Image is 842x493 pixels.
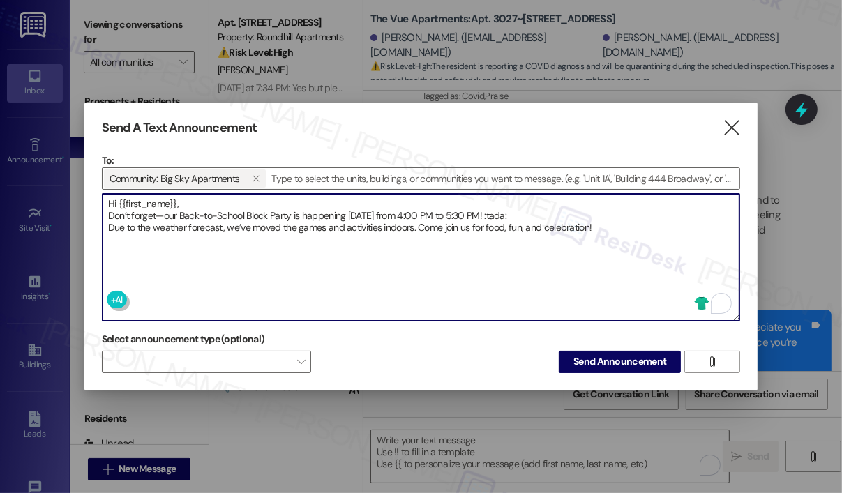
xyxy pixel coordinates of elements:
span: Send Announcement [573,354,666,369]
h3: Send A Text Announcement [102,120,257,136]
i:  [252,173,260,184]
i:  [707,356,718,367]
button: Send Announcement [559,351,681,373]
input: Type to select the units, buildings, or communities you want to message. (e.g. 'Unit 1A', 'Buildi... [267,168,739,189]
textarea: To enrich screen reader interactions, please activate Accessibility in Grammarly extension settings [103,194,740,321]
i:  [722,121,741,135]
button: Community: Big Sky Apartments [245,169,266,188]
label: Select announcement type (optional) [102,328,265,350]
div: To enrich screen reader interactions, please activate Accessibility in Grammarly extension settings [102,193,741,321]
p: To: [102,153,741,167]
span: Community: Big Sky Apartments [110,169,240,188]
